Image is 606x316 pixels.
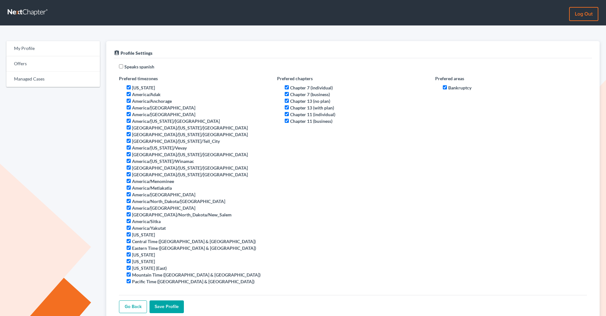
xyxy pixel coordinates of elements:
[132,251,155,258] label: [US_STATE]
[132,205,195,211] label: America/[GEOGRAPHIC_DATA]
[132,245,256,251] label: Eastern Time ([GEOGRAPHIC_DATA] & [GEOGRAPHIC_DATA])
[132,225,166,231] label: America/Yakutat
[448,84,471,91] label: Bankruptcy
[119,300,147,313] a: Go Back
[290,84,333,91] label: Chapter 7 (individual)
[114,50,120,56] i: assignment_ind
[132,91,161,98] label: America/Adak
[277,75,313,82] label: Prefered chapters
[6,56,100,72] a: Offers
[132,84,155,91] label: [US_STATE]
[132,278,254,285] label: Pacific Time ([GEOGRAPHIC_DATA] & [GEOGRAPHIC_DATA])
[124,63,154,70] label: Speaks spanish
[290,111,335,118] label: Chapter 11 (individual)
[132,185,172,191] label: America/Metlakatla
[132,231,155,238] label: [US_STATE]
[132,165,248,171] label: [GEOGRAPHIC_DATA]/[US_STATE]/[GEOGRAPHIC_DATA]
[132,198,225,205] label: America/North_Dakota/[GEOGRAPHIC_DATA]
[132,98,172,104] label: America/Anchorage
[132,265,167,271] label: [US_STATE] (East)
[121,50,152,56] span: Profile Settings
[132,258,155,265] label: [US_STATE]
[290,118,332,124] label: Chapter 11 (business)
[132,131,248,138] label: [GEOGRAPHIC_DATA]/[US_STATE]/[GEOGRAPHIC_DATA]
[132,118,220,124] label: America/[US_STATE]/[GEOGRAPHIC_DATA]
[132,218,161,225] label: America/Sitka
[132,191,195,198] label: America/[GEOGRAPHIC_DATA]
[6,72,100,87] a: Managed Cases
[132,178,174,185] label: America/Menominee
[132,144,187,151] label: America/[US_STATE]/Vevay
[290,104,334,111] label: Chapter 13 (with plan)
[132,171,248,178] label: [GEOGRAPHIC_DATA]/[US_STATE]/[GEOGRAPHIC_DATA]
[6,41,100,56] a: My Profile
[132,151,248,158] label: [GEOGRAPHIC_DATA]/[US_STATE]/[GEOGRAPHIC_DATA]
[132,124,248,131] label: [GEOGRAPHIC_DATA]/[US_STATE]/[GEOGRAPHIC_DATA]
[132,211,232,218] label: [GEOGRAPHIC_DATA]/North_Dakota/New_Salem
[132,104,195,111] label: America/[GEOGRAPHIC_DATA]
[132,271,261,278] label: Mountain Time ([GEOGRAPHIC_DATA] & [GEOGRAPHIC_DATA])
[435,75,464,82] label: Prefered areas
[132,158,194,165] label: America/[US_STATE]/Winamac
[132,238,256,245] label: Central Time ([GEOGRAPHIC_DATA] & [GEOGRAPHIC_DATA])
[290,98,330,104] label: Chapter 13 (no plan)
[132,111,195,118] label: America/[GEOGRAPHIC_DATA]
[290,91,330,98] label: Chapter 7 (business)
[569,7,598,21] a: Log out
[132,138,220,144] label: [GEOGRAPHIC_DATA]/[US_STATE]/Tell_City
[119,75,158,82] label: Prefered timezones
[150,300,184,313] input: Save Profile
